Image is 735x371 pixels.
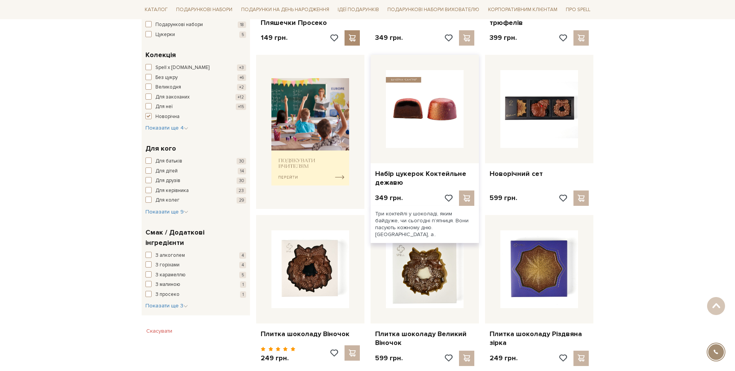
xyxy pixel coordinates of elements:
[155,64,209,72] span: Spell x [DOMAIN_NAME]
[145,64,246,72] button: Spell x [DOMAIN_NAME] +3
[485,3,560,16] a: Корпоративним клієнтам
[375,354,403,363] p: 599 грн.
[145,167,246,175] button: Для дітей 14
[145,21,246,29] button: Подарункові набори 18
[145,208,188,215] span: Показати ще 9
[155,31,175,39] span: Цукерки
[239,252,246,259] span: 4
[237,74,246,81] span: +6
[155,21,203,29] span: Подарункові набори
[237,64,246,71] span: +3
[145,143,176,154] span: Для кого
[490,169,589,178] a: Новорічний сет
[238,168,246,174] span: 14
[375,33,403,42] p: 349 грн.
[145,261,246,269] button: З горіхами 4
[155,113,180,121] span: Новорічна
[145,50,176,60] span: Колекція
[145,291,246,299] button: З просеко 1
[271,78,349,186] img: banner
[235,94,246,100] span: +12
[237,197,246,204] span: 29
[240,291,246,298] span: 1
[145,31,246,39] button: Цукерки 5
[145,103,246,111] button: Для неї +15
[145,252,246,259] button: З алкоголем 4
[155,177,180,185] span: Для друзів
[384,3,482,16] a: Подарункові набори вихователю
[375,330,474,348] a: Плитка шоколаду Великий Віночок
[145,197,246,204] button: Для колег 29
[237,158,246,164] span: 30
[145,94,246,101] button: Для закоханих +12
[155,281,180,289] span: З малиною
[239,31,246,38] span: 5
[490,33,517,42] p: 399 грн.
[155,291,180,299] span: З просеко
[145,187,246,195] button: Для керівника 23
[155,103,173,111] span: Для неї
[155,167,178,175] span: Для дітей
[155,94,189,101] span: Для закоханих
[145,177,246,185] button: Для друзів 30
[237,84,246,90] span: +2
[155,261,180,269] span: З горіхами
[500,230,578,308] img: Плитка шоколаду Різдвяна зірка
[238,4,332,16] a: Подарунки на День народження
[145,124,188,132] button: Показати ще 4
[145,125,188,131] span: Показати ще 4
[386,70,464,148] img: Набір цукерок Коктейльне дежавю
[371,206,479,243] div: Три коктейлі у шоколаді, яким байдуже, чи сьогодні п’ятниця. Вони пасують кожному дню. [GEOGRAPHI...
[261,330,360,338] a: Плитка шоколаду Віночок
[490,354,518,363] p: 249 грн.
[236,187,246,194] span: 23
[155,197,180,204] span: Для колег
[145,227,244,248] span: Смак / Додаткові інгредієнти
[375,194,403,202] p: 349 грн.
[145,208,188,216] button: Показати ще 9
[261,33,287,42] p: 149 грн.
[142,325,177,337] button: Скасувати
[155,187,189,195] span: Для керівника
[145,113,246,121] button: Новорічна
[239,262,246,268] span: 4
[145,281,246,289] button: З малиною 1
[237,177,246,184] span: 30
[155,84,181,91] span: Великодня
[239,272,246,278] span: 5
[155,158,182,165] span: Для батьків
[145,271,246,279] button: З карамеллю 5
[490,194,517,202] p: 599 грн.
[238,21,246,28] span: 18
[335,4,382,16] a: Ідеї подарунків
[145,302,188,310] button: Показати ще 3
[155,271,186,279] span: З карамеллю
[155,74,178,82] span: Без цукру
[375,169,474,187] a: Набір цукерок Коктейльне дежавю
[155,252,185,259] span: З алкоголем
[145,158,246,165] button: Для батьків 30
[142,4,171,16] a: Каталог
[563,4,593,16] a: Про Spell
[240,281,246,288] span: 1
[173,4,235,16] a: Подарункові набори
[236,103,246,110] span: +15
[490,330,589,348] a: Плитка шоколаду Різдвяна зірка
[145,84,246,91] button: Великодня +2
[145,74,246,82] button: Без цукру +6
[261,354,296,363] p: 249 грн.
